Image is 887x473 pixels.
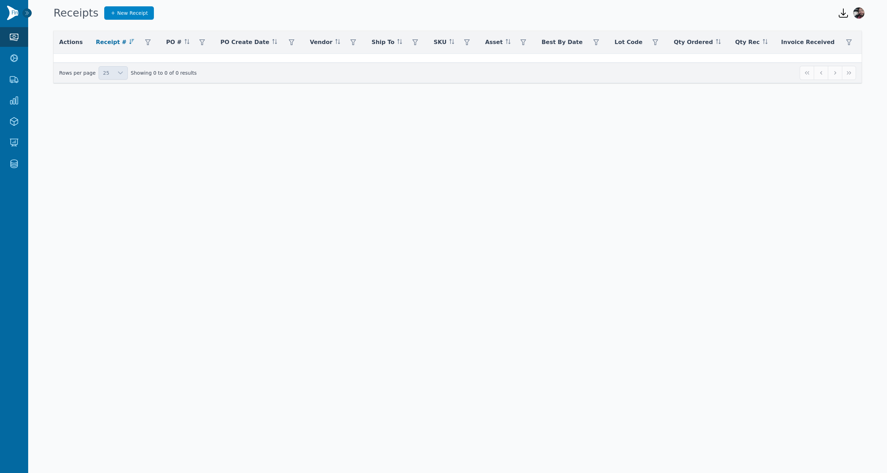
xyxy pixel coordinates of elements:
[614,38,642,46] span: Lot Code
[117,10,148,17] span: New Receipt
[310,38,332,46] span: Vendor
[781,38,835,46] span: Invoice Received
[131,69,196,76] span: Showing 0 to 0 of 0 results
[371,38,394,46] span: Ship To
[674,38,713,46] span: Qty Ordered
[54,7,99,19] h1: Receipts
[485,38,503,46] span: Asset
[220,38,269,46] span: PO Create Date
[166,38,182,46] span: PO #
[104,6,154,20] a: New Receipt
[542,38,583,46] span: Best By Date
[59,38,83,46] span: Actions
[7,6,18,20] img: Finventory
[853,7,864,19] img: Gareth Morales
[96,38,126,46] span: Receipt #
[735,38,760,46] span: Qty Rec
[433,38,446,46] span: SKU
